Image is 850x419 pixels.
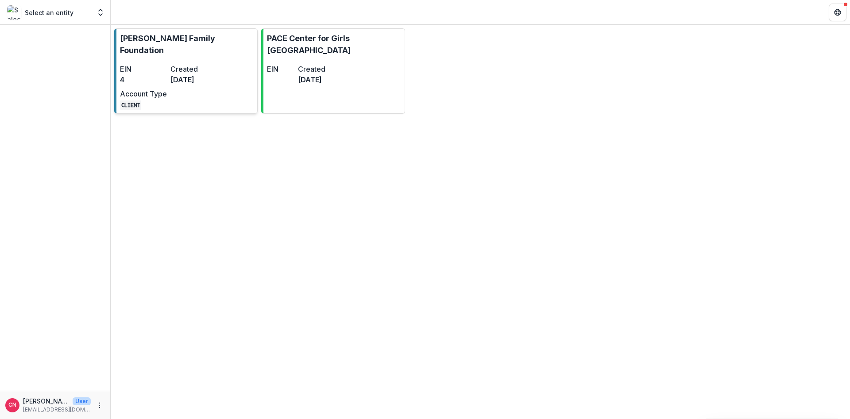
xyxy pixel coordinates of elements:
[267,32,401,56] p: PACE Center for Girls [GEOGRAPHIC_DATA]
[120,32,254,56] p: [PERSON_NAME] Family Foundation
[25,8,73,17] p: Select an entity
[170,64,217,74] dt: Created
[120,88,167,99] dt: Account Type
[23,396,69,406] p: [PERSON_NAME]
[261,28,405,114] a: PACE Center for Girls [GEOGRAPHIC_DATA]EINCreated[DATE]
[7,5,21,19] img: Select an entity
[23,406,91,414] p: [EMAIL_ADDRESS][DOMAIN_NAME]
[120,74,167,85] dd: 4
[8,402,16,408] div: Carol Nieves
[94,400,105,411] button: More
[114,28,258,114] a: [PERSON_NAME] Family FoundationEIN4Created[DATE]Account TypeCLIENT
[267,64,294,74] dt: EIN
[829,4,846,21] button: Get Help
[170,74,217,85] dd: [DATE]
[94,4,107,21] button: Open entity switcher
[120,64,167,74] dt: EIN
[73,397,91,405] p: User
[298,74,325,85] dd: [DATE]
[120,100,141,110] code: CLIENT
[298,64,325,74] dt: Created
